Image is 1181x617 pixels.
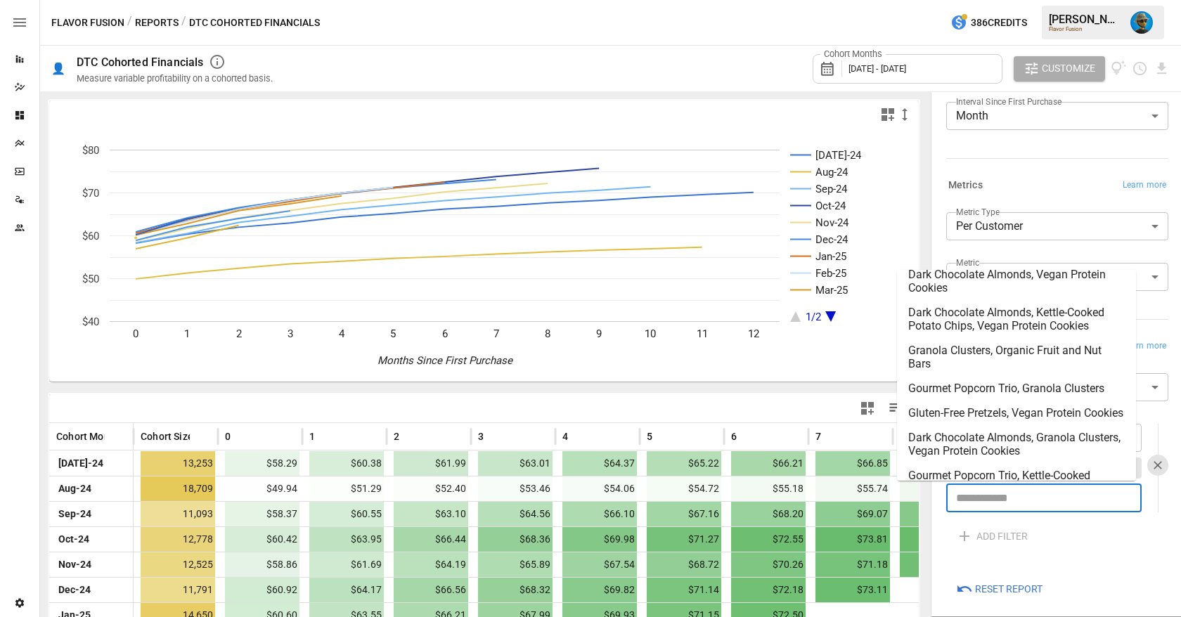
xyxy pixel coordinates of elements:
button: Flavor Fusion [51,14,124,32]
text: Aug-24 [815,166,848,178]
button: Download report [1154,60,1170,77]
h6: Metrics [948,178,983,193]
div: Lance Quejada [1130,11,1153,34]
span: $58.29 [225,451,299,476]
li: Gluten-Free Pretzels, Vegan Protein Cookies [897,401,1136,425]
button: Sort [654,427,673,446]
span: 5 [647,429,652,443]
li: Gourmet Popcorn Trio, Kettle-Cooked Potato Chips [897,463,1136,501]
span: $72.18 [731,578,806,602]
text: $50 [82,273,99,285]
span: 3 [478,429,484,443]
span: Cohort Size [141,429,193,443]
text: Dec-24 [815,233,848,246]
span: $68.32 [478,578,553,602]
span: $54.06 [562,476,637,501]
span: Learn more [1123,339,1166,353]
span: $58.37 [225,502,299,526]
text: $40 [82,316,99,328]
div: Month [946,102,1168,130]
span: $71.18 [815,552,890,577]
text: Oct-24 [815,200,846,212]
span: 7 [815,429,821,443]
label: Metric [956,256,979,268]
button: ADD FILTER [946,524,1038,549]
span: 13,253 [141,451,215,476]
span: Dec-24 [56,578,93,602]
span: $71.14 [647,578,721,602]
text: 0 [133,327,138,340]
text: $60 [82,230,99,242]
label: Metric Type [956,206,1000,218]
label: Interval Since First Purchase [956,96,1061,108]
span: $55.18 [731,476,806,501]
li: Dark Chocolate Almonds, Vegan Protein Cookies [897,262,1136,300]
text: 6 [442,327,448,340]
span: $64.17 [309,578,384,602]
text: Months Since First Purchase [377,354,513,367]
button: Sort [485,427,505,446]
text: 9 [596,327,602,340]
span: $52.40 [394,476,468,501]
span: $68.36 [478,527,553,552]
div: 👤 [51,62,65,75]
li: Dark Chocolate Almonds, Kettle-Cooked Potato Chips, Vegan Protein Cookies [897,300,1136,338]
div: Net Sales [981,263,1168,291]
button: 386Credits [945,10,1033,36]
span: $71.27 [647,527,721,552]
span: $56.21 [900,476,974,501]
span: $69.98 [562,527,637,552]
span: $64.19 [394,552,468,577]
button: Lance Quejada [1122,3,1161,42]
label: Cohort Months [820,48,886,60]
div: Per Customer [946,212,1168,240]
span: $60.92 [225,578,299,602]
span: $54.72 [647,476,721,501]
div: / [181,14,186,32]
span: $63.01 [478,451,553,476]
span: $61.99 [394,451,468,476]
div: / [127,14,132,32]
span: Reset Report [975,580,1043,598]
text: 5 [390,327,396,340]
button: Manage Columns [882,393,913,424]
span: $68.20 [731,502,806,526]
span: 11,791 [141,578,215,602]
button: Sort [822,427,842,446]
span: $72.55 [731,527,806,552]
span: $64.56 [478,502,553,526]
button: Sort [232,427,252,446]
text: [DATE]-24 [815,149,862,162]
text: 12 [748,327,759,340]
span: Sep-24 [56,502,93,526]
span: 11,093 [141,502,215,526]
span: $60.55 [309,502,384,526]
text: Sep-24 [815,183,848,195]
span: $63.95 [309,527,384,552]
text: Feb-25 [815,267,846,280]
span: 2 [394,429,399,443]
span: $66.85 [815,451,890,476]
span: 12,778 [141,527,215,552]
span: $69.07 [815,502,890,526]
span: $74.80 [900,527,974,552]
li: Granola Clusters, Organic Fruit and Nut Bars [897,338,1136,376]
text: Nov-24 [815,216,849,229]
button: Sort [316,427,336,446]
text: 8 [545,327,550,340]
span: $66.10 [562,502,637,526]
span: Oct-24 [56,527,91,552]
text: 10 [645,327,656,340]
button: Reset Report [946,577,1052,602]
button: Sort [191,427,211,446]
svg: A chart. [49,129,908,382]
text: 4 [339,327,345,340]
span: $49.94 [225,476,299,501]
li: Gourmet Popcorn Trio, Granola Clusters [897,376,1136,401]
span: $66.21 [731,451,806,476]
button: Sort [738,427,758,446]
button: View documentation [1111,56,1127,82]
text: 11 [697,327,708,340]
button: Reports [135,14,179,32]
